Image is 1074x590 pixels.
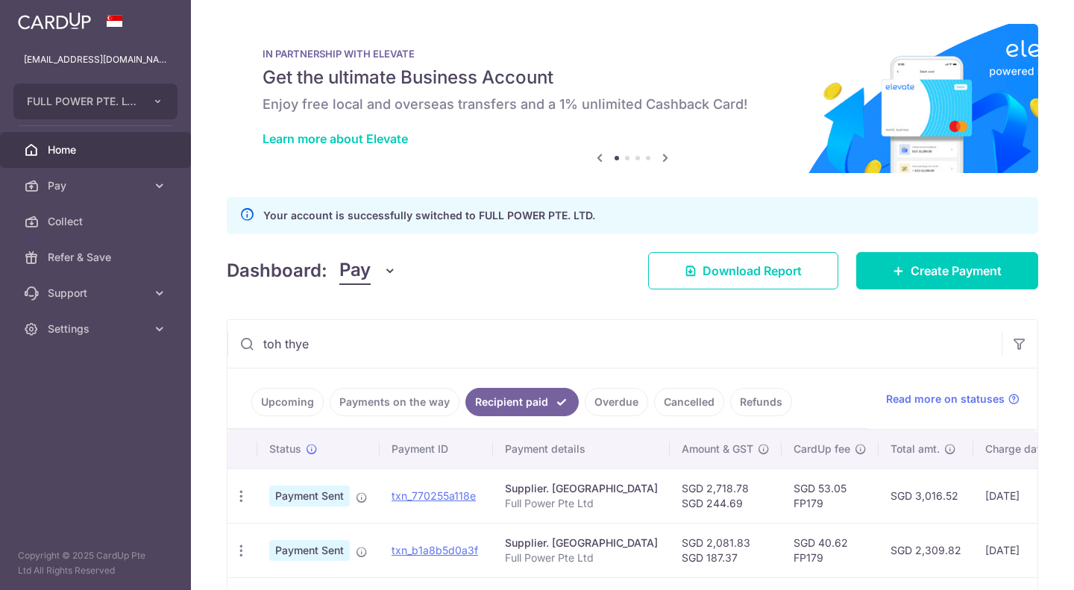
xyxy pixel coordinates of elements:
[886,392,1005,407] span: Read more on statuses
[48,250,146,265] span: Refer & Save
[227,257,327,284] h4: Dashboard:
[979,545,1059,583] iframe: Opens a widget where you can find more information
[654,388,724,416] a: Cancelled
[392,544,478,556] a: txn_b1a8b5d0a3f
[27,94,137,109] span: FULL POWER PTE. LTD.
[263,207,595,225] p: Your account is successfully switched to FULL POWER PTE. LTD.
[856,252,1038,289] a: Create Payment
[263,95,1002,113] h6: Enjoy free local and overseas transfers and a 1% unlimited Cashback Card!
[227,24,1038,173] img: Renovation banner
[670,468,782,523] td: SGD 2,718.78 SGD 244.69
[465,388,579,416] a: Recipient paid
[886,392,1020,407] a: Read more on statuses
[505,481,658,496] div: Supplier. [GEOGRAPHIC_DATA]
[48,214,146,229] span: Collect
[985,442,1046,456] span: Charge date
[48,178,146,193] span: Pay
[648,252,838,289] a: Download Report
[263,131,408,146] a: Learn more about Elevate
[18,12,91,30] img: CardUp
[263,66,1002,90] h5: Get the ultimate Business Account
[227,320,1002,368] input: Search by recipient name, payment id or reference
[782,468,879,523] td: SGD 53.05 FP179
[891,442,940,456] span: Total amt.
[48,321,146,336] span: Settings
[269,486,350,506] span: Payment Sent
[48,286,146,301] span: Support
[13,84,178,119] button: FULL POWER PTE. LTD.
[251,388,324,416] a: Upcoming
[505,496,658,511] p: Full Power Pte Ltd
[269,540,350,561] span: Payment Sent
[263,48,1002,60] p: IN PARTNERSHIP WITH ELEVATE
[493,430,670,468] th: Payment details
[730,388,792,416] a: Refunds
[911,262,1002,280] span: Create Payment
[392,489,476,502] a: txn_770255a118e
[380,430,493,468] th: Payment ID
[782,523,879,577] td: SGD 40.62 FP179
[879,523,973,577] td: SGD 2,309.82
[670,523,782,577] td: SGD 2,081.83 SGD 187.37
[339,257,397,285] button: Pay
[505,550,658,565] p: Full Power Pte Ltd
[703,262,802,280] span: Download Report
[682,442,753,456] span: Amount & GST
[24,52,167,67] p: [EMAIL_ADDRESS][DOMAIN_NAME]
[794,442,850,456] span: CardUp fee
[269,442,301,456] span: Status
[339,257,371,285] span: Pay
[330,388,459,416] a: Payments on the way
[48,142,146,157] span: Home
[585,388,648,416] a: Overdue
[505,536,658,550] div: Supplier. [GEOGRAPHIC_DATA]
[879,468,973,523] td: SGD 3,016.52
